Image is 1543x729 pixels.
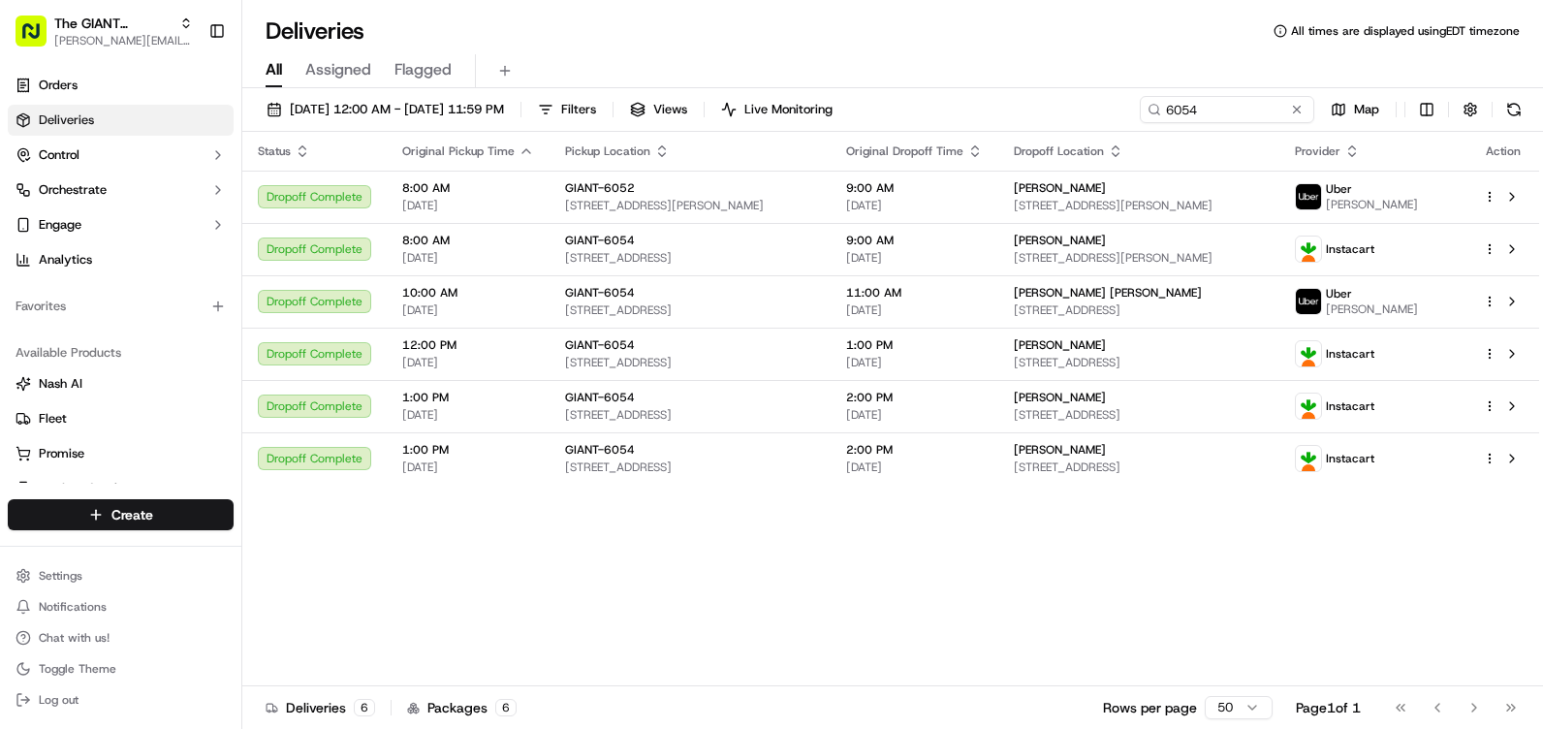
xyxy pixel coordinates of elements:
div: 6 [354,699,375,716]
span: [STREET_ADDRESS][PERSON_NAME] [1014,250,1264,266]
span: [DATE] [846,302,983,318]
span: Uber [1326,181,1352,197]
span: [STREET_ADDRESS] [1014,302,1264,318]
span: [STREET_ADDRESS] [565,407,815,423]
span: Uber [1326,286,1352,301]
span: Instacart [1326,398,1374,414]
img: profile_uber_ahold_partner.png [1296,289,1321,314]
span: [STREET_ADDRESS] [1014,355,1264,370]
span: GIANT-6054 [565,233,635,248]
span: [STREET_ADDRESS] [565,302,815,318]
span: The GIANT Company [54,14,172,33]
img: profile_uber_ahold_partner.png [1296,184,1321,209]
span: Filters [561,101,596,118]
span: Original Dropoff Time [846,143,963,159]
button: Create [8,499,234,530]
span: [DATE] [846,198,983,213]
span: Settings [39,568,82,584]
span: Instacart [1326,241,1374,257]
span: [DATE] [846,460,983,475]
span: Control [39,146,79,164]
span: [DATE] [402,198,534,213]
button: Log out [8,686,234,713]
a: Deliveries [8,105,234,136]
span: Map [1354,101,1379,118]
span: [PERSON_NAME] [1014,337,1106,353]
span: [STREET_ADDRESS][PERSON_NAME] [1014,198,1264,213]
span: 10:00 AM [402,285,534,301]
button: Nash AI [8,368,234,399]
img: profile_instacart_ahold_partner.png [1296,446,1321,471]
button: Promise [8,438,234,469]
span: GIANT-6054 [565,390,635,405]
button: Views [621,96,696,123]
span: Analytics [39,251,92,269]
span: Instacart [1326,346,1374,362]
span: [DATE] [846,407,983,423]
button: Notifications [8,593,234,620]
span: Flagged [394,58,452,81]
a: Nash AI [16,375,226,393]
button: The GIANT Company[PERSON_NAME][EMAIL_ADDRESS][PERSON_NAME][DOMAIN_NAME] [8,8,201,54]
span: [PERSON_NAME] [1014,390,1106,405]
button: Settings [8,562,234,589]
span: Status [258,143,291,159]
span: [STREET_ADDRESS] [1014,407,1264,423]
span: [PERSON_NAME] [1326,301,1418,317]
span: [DATE] [846,355,983,370]
span: Toggle Theme [39,661,116,677]
div: Favorites [8,291,234,322]
span: Engage [39,216,81,234]
span: 1:00 PM [402,390,534,405]
span: [PERSON_NAME] [PERSON_NAME] [1014,285,1202,301]
span: 12:00 PM [402,337,534,353]
span: Original Pickup Time [402,143,515,159]
span: 1:00 PM [846,337,983,353]
button: Engage [8,209,234,240]
span: [STREET_ADDRESS] [565,355,815,370]
span: 11:00 AM [846,285,983,301]
a: Analytics [8,244,234,275]
button: Filters [529,96,605,123]
span: Chat with us! [39,630,110,646]
span: Dropoff Location [1014,143,1104,159]
span: 2:00 PM [846,390,983,405]
button: Toggle Theme [8,655,234,682]
span: [DATE] [846,250,983,266]
span: [DATE] [402,460,534,475]
div: Available Products [8,337,234,368]
span: Assigned [305,58,371,81]
span: Product Catalog [39,480,132,497]
img: profile_instacart_ahold_partner.png [1296,341,1321,366]
span: Provider [1295,143,1340,159]
span: [STREET_ADDRESS] [1014,460,1264,475]
span: GIANT-6052 [565,180,635,196]
span: [STREET_ADDRESS] [565,460,815,475]
button: Fleet [8,403,234,434]
span: Log out [39,692,79,708]
span: Promise [39,445,84,462]
span: Orders [39,77,78,94]
span: All [266,58,282,81]
a: Product Catalog [16,480,226,497]
button: Live Monitoring [712,96,841,123]
span: [PERSON_NAME] [1014,233,1106,248]
span: 1:00 PM [402,442,534,458]
span: [STREET_ADDRESS][PERSON_NAME] [565,198,815,213]
span: Fleet [39,410,67,428]
span: Create [111,505,153,524]
span: 9:00 AM [846,233,983,248]
span: GIANT-6054 [565,285,635,301]
button: [DATE] 12:00 AM - [DATE] 11:59 PM [258,96,513,123]
div: Packages [407,698,517,717]
span: [DATE] [402,250,534,266]
span: [DATE] [402,407,534,423]
span: [PERSON_NAME] [1326,197,1418,212]
input: Type to search [1140,96,1314,123]
span: GIANT-6054 [565,337,635,353]
span: [STREET_ADDRESS] [565,250,815,266]
span: [PERSON_NAME][EMAIL_ADDRESS][PERSON_NAME][DOMAIN_NAME] [54,33,193,48]
h1: Deliveries [266,16,364,47]
span: 9:00 AM [846,180,983,196]
span: Views [653,101,687,118]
